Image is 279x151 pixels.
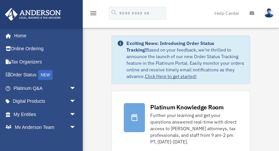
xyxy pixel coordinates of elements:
[5,29,83,42] a: Home
[70,82,83,95] span: arrow_drop_down
[89,12,97,17] a: menu
[5,82,86,95] a: Platinum Q&Aarrow_drop_down
[5,55,86,68] a: Tax Organizers
[150,103,224,111] div: Platinum Knowledge Room
[5,42,86,56] a: Online Ordering
[126,40,244,80] div: Based on your feedback, we're thrilled to announce the launch of our new Order Status Tracking fe...
[5,121,86,134] a: My Anderson Teamarrow_drop_down
[150,112,238,145] div: Further your learning and get your questions answered real-time with direct access to [PERSON_NAM...
[145,73,197,79] a: Click Here to get started!
[5,108,86,121] a: My Entitiesarrow_drop_down
[70,108,83,121] span: arrow_drop_down
[5,68,86,82] a: Order StatusNEW
[111,9,118,16] i: search
[38,70,53,80] div: NEW
[70,95,83,108] span: arrow_drop_down
[126,40,214,53] strong: Exciting News: Introducing Order Status Tracking!
[3,8,63,21] img: Anderson Advisors Platinum Portal
[89,9,97,17] i: menu
[70,121,83,134] span: arrow_drop_down
[5,95,86,108] a: Digital Productsarrow_drop_down
[264,8,274,18] img: User Pic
